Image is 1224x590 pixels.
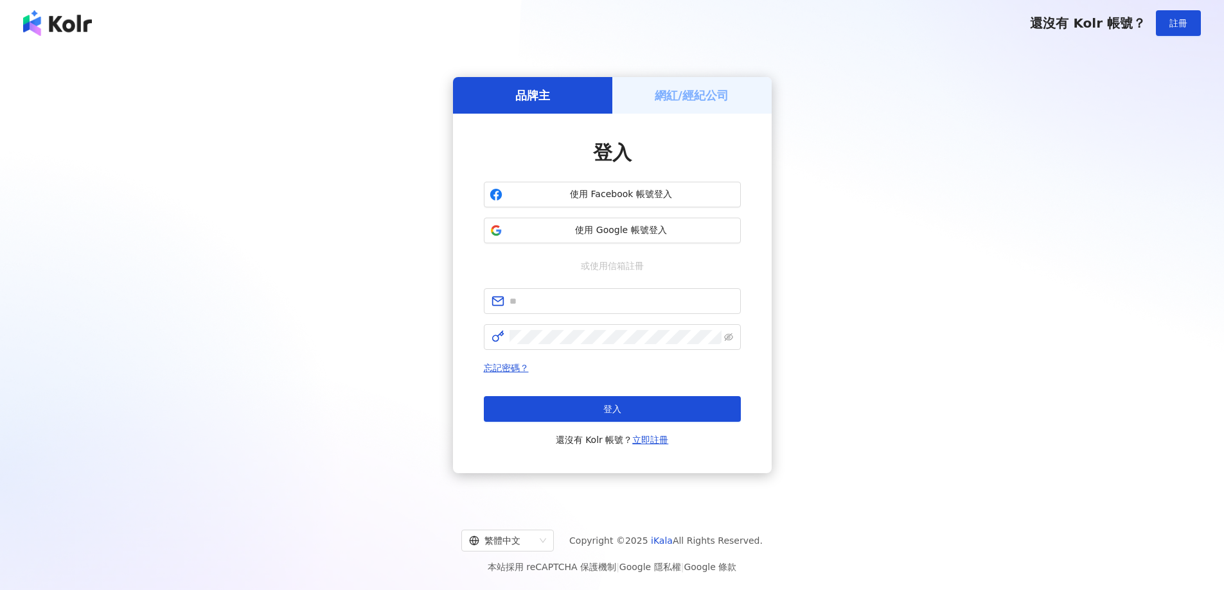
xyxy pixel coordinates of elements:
[469,530,535,551] div: 繁體中文
[1030,15,1146,31] span: 還沒有 Kolr 帳號？
[488,559,736,575] span: 本站採用 reCAPTCHA 保護機制
[619,562,681,572] a: Google 隱私權
[632,435,668,445] a: 立即註冊
[616,562,619,572] span: |
[572,259,653,273] span: 或使用信箱註冊
[484,182,741,207] button: 使用 Facebook 帳號登入
[603,404,621,414] span: 登入
[484,396,741,422] button: 登入
[556,432,669,447] span: 還沒有 Kolr 帳號？
[484,218,741,243] button: 使用 Google 帳號登入
[593,141,632,164] span: 登入
[508,188,735,201] span: 使用 Facebook 帳號登入
[508,224,735,237] span: 使用 Google 帳號登入
[23,10,92,36] img: logo
[1169,18,1187,28] span: 註冊
[651,535,673,546] a: iKala
[484,363,529,373] a: 忘記密碼？
[515,87,550,103] h5: 品牌主
[1156,10,1201,36] button: 註冊
[684,562,736,572] a: Google 條款
[681,562,684,572] span: |
[655,87,729,103] h5: 網紅/經紀公司
[569,533,763,548] span: Copyright © 2025 All Rights Reserved.
[724,333,733,342] span: eye-invisible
